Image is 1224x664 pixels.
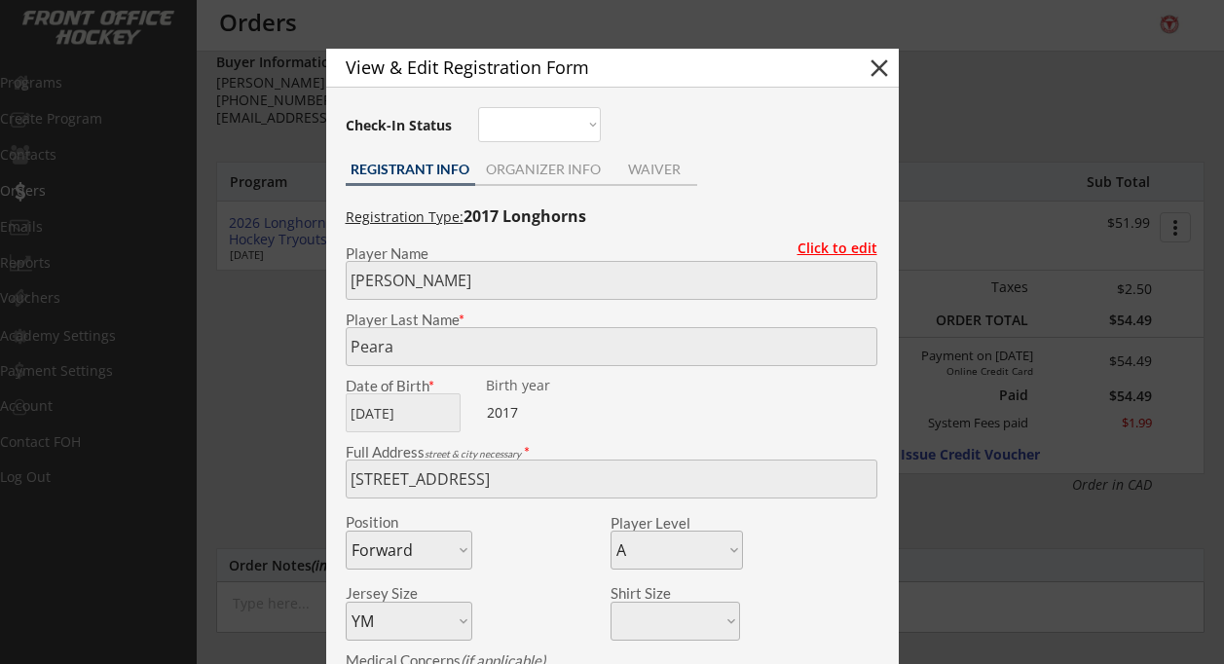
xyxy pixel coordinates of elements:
[464,205,586,227] strong: 2017 Longhorns
[346,119,456,132] div: Check-In Status
[425,448,521,460] em: street & city necessary
[346,379,472,393] div: Date of Birth
[475,163,612,176] div: ORGANIZER INFO
[346,313,877,327] div: Player Last Name
[346,586,446,601] div: Jersey Size
[486,379,608,392] div: Birth year
[346,58,831,76] div: View & Edit Registration Form
[346,163,475,176] div: REGISTRANT INFO
[346,515,446,530] div: Position
[865,54,894,83] button: close
[346,460,877,498] input: Street, City, Province/State
[346,246,877,261] div: Player Name
[487,403,609,423] div: 2017
[611,516,743,531] div: Player Level
[346,207,464,226] u: Registration Type:
[346,445,877,460] div: Full Address
[486,379,608,393] div: We are transitioning the system to collect and store date of birth instead of just birth year to ...
[611,586,711,601] div: Shirt Size
[783,241,877,255] div: Click to edit
[612,163,697,176] div: WAIVER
